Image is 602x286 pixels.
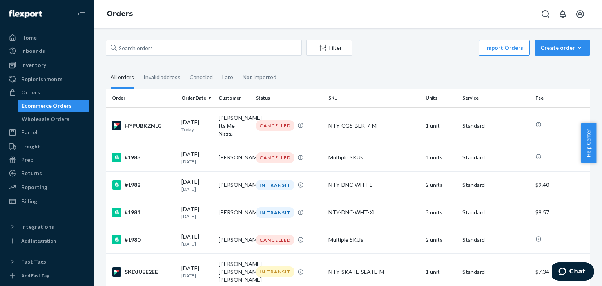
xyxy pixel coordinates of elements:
[21,223,54,231] div: Integrations
[106,40,302,56] input: Search orders
[5,73,89,85] a: Replenishments
[112,153,175,162] div: #1983
[181,233,212,247] div: [DATE]
[5,154,89,166] a: Prep
[552,262,594,282] iframe: Opens a widget where you can chat to one of our agents
[22,102,72,110] div: Ecommerce Orders
[106,89,178,107] th: Order
[18,100,90,112] a: Ecommerce Orders
[178,89,216,107] th: Order Date
[462,122,529,130] p: Standard
[5,31,89,44] a: Home
[21,237,56,244] div: Add Integration
[256,266,294,277] div: IN TRANSIT
[112,235,175,244] div: #1980
[540,44,584,52] div: Create order
[22,115,69,123] div: Wholesale Orders
[143,67,180,87] div: Invalid address
[325,89,422,107] th: SKU
[181,158,212,165] p: [DATE]
[181,241,212,247] p: [DATE]
[190,67,213,87] div: Canceled
[181,150,212,165] div: [DATE]
[21,129,38,136] div: Parcel
[307,44,352,52] div: Filter
[422,107,460,144] td: 1 unit
[5,236,89,246] a: Add Integration
[256,152,294,163] div: CANCELLED
[5,255,89,268] button: Fast Tags
[112,121,175,130] div: HYPUBKZNLG
[462,208,529,216] p: Standard
[532,171,590,199] td: $9.40
[5,59,89,71] a: Inventory
[181,272,212,279] p: [DATE]
[5,140,89,153] a: Freight
[5,181,89,194] a: Reporting
[216,226,253,253] td: [PERSON_NAME]
[5,167,89,179] a: Returns
[219,94,250,101] div: Customer
[5,86,89,99] a: Orders
[111,67,134,89] div: All orders
[216,171,253,199] td: [PERSON_NAME]
[216,199,253,226] td: [PERSON_NAME]
[422,89,460,107] th: Units
[21,258,46,266] div: Fast Tags
[100,3,139,25] ol: breadcrumbs
[581,123,596,163] button: Help Center
[532,89,590,107] th: Fee
[21,272,49,279] div: Add Fast Tag
[256,235,294,245] div: CANCELLED
[462,236,529,244] p: Standard
[5,271,89,281] a: Add Fast Tag
[112,208,175,217] div: #1981
[462,181,529,189] p: Standard
[422,171,460,199] td: 2 units
[74,6,89,22] button: Close Navigation
[256,207,294,218] div: IN TRANSIT
[5,195,89,208] a: Billing
[555,6,571,22] button: Open notifications
[306,40,352,56] button: Filter
[256,120,294,131] div: CANCELLED
[216,107,253,144] td: [PERSON_NAME] Its Me Nigga
[422,144,460,171] td: 4 units
[535,40,590,56] button: Create order
[5,45,89,57] a: Inbounds
[18,113,90,125] a: Wholesale Orders
[422,199,460,226] td: 3 units
[21,89,40,96] div: Orders
[462,268,529,276] p: Standard
[107,9,133,18] a: Orders
[532,199,590,226] td: $9.57
[21,75,63,83] div: Replenishments
[21,183,47,191] div: Reporting
[325,144,422,171] td: Multiple SKUs
[216,144,253,171] td: [PERSON_NAME]
[112,267,175,277] div: SKDJUEE2EE
[21,156,33,164] div: Prep
[181,205,212,220] div: [DATE]
[328,268,419,276] div: NTY-SKATE-SLATE-M
[21,47,45,55] div: Inbounds
[21,169,42,177] div: Returns
[328,181,419,189] div: NTY-DNC-WHT-L
[21,197,37,205] div: Billing
[21,143,40,150] div: Freight
[181,186,212,192] p: [DATE]
[181,178,212,192] div: [DATE]
[328,208,419,216] div: NTY-DNC-WHT-XL
[21,61,46,69] div: Inventory
[479,40,530,56] button: Import Orders
[181,213,212,220] p: [DATE]
[538,6,553,22] button: Open Search Box
[325,226,422,253] td: Multiple SKUs
[243,67,276,87] div: Not Imported
[222,67,233,87] div: Late
[112,180,175,190] div: #1982
[572,6,588,22] button: Open account menu
[256,180,294,190] div: IN TRANSIT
